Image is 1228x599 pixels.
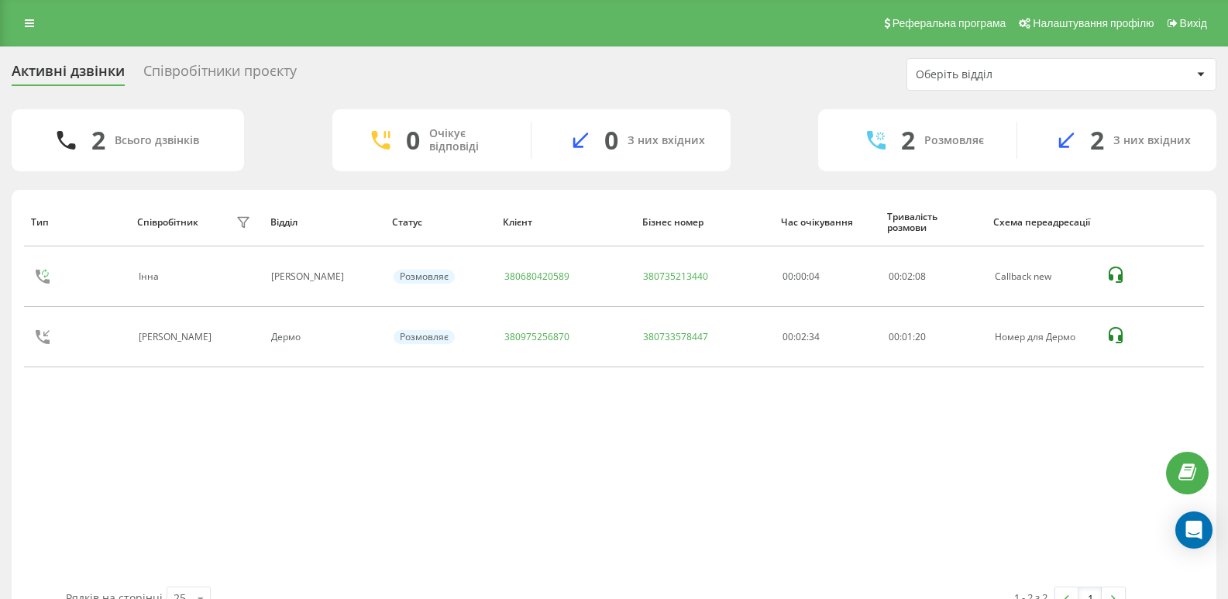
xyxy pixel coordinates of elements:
span: Реферальна програма [893,17,1006,29]
span: 00 [889,270,900,283]
div: : : [889,271,926,282]
div: Всього дзвінків [115,134,199,147]
a: 380733578447 [643,330,708,343]
div: : : [889,332,926,343]
div: Клієнт [503,217,628,228]
div: Оберіть відділ [916,68,1101,81]
div: Розмовляє [394,270,455,284]
div: Тривалість розмови [887,212,979,234]
div: 00:02:34 [783,332,872,343]
div: Розмовляє [394,330,455,344]
span: 00 [889,330,900,343]
div: 0 [406,126,420,155]
div: 2 [901,126,915,155]
a: 380975256870 [504,330,569,343]
div: Розмовляє [924,134,984,147]
div: 00:00:04 [783,271,872,282]
div: Час очікування [781,217,872,228]
div: Співробітники проєкту [143,63,297,87]
div: 2 [91,126,105,155]
div: Відділ [270,217,378,228]
div: 2 [1090,126,1104,155]
div: З них вхідних [628,134,705,147]
div: Open Intercom Messenger [1175,511,1213,549]
div: Тип [31,217,122,228]
div: Очікує відповіді [429,127,507,153]
a: 380680420589 [504,270,569,283]
span: 01 [902,330,913,343]
div: [PERSON_NAME] [271,271,377,282]
span: 02 [902,270,913,283]
div: Співробітник [137,217,198,228]
div: Бізнес номер [642,217,767,228]
div: Інна [139,271,163,282]
span: 20 [915,330,926,343]
div: Callback new [995,271,1090,282]
div: Схема переадресації [993,217,1091,228]
div: Статус [392,217,488,228]
span: 08 [915,270,926,283]
div: З них вхідних [1113,134,1191,147]
span: Вихід [1180,17,1207,29]
span: Налаштування профілю [1033,17,1154,29]
a: 380735213440 [643,270,708,283]
div: 0 [604,126,618,155]
div: Номер для Дермо [995,332,1090,343]
div: [PERSON_NAME] [139,332,215,343]
div: Дермо [271,332,377,343]
div: Активні дзвінки [12,63,125,87]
